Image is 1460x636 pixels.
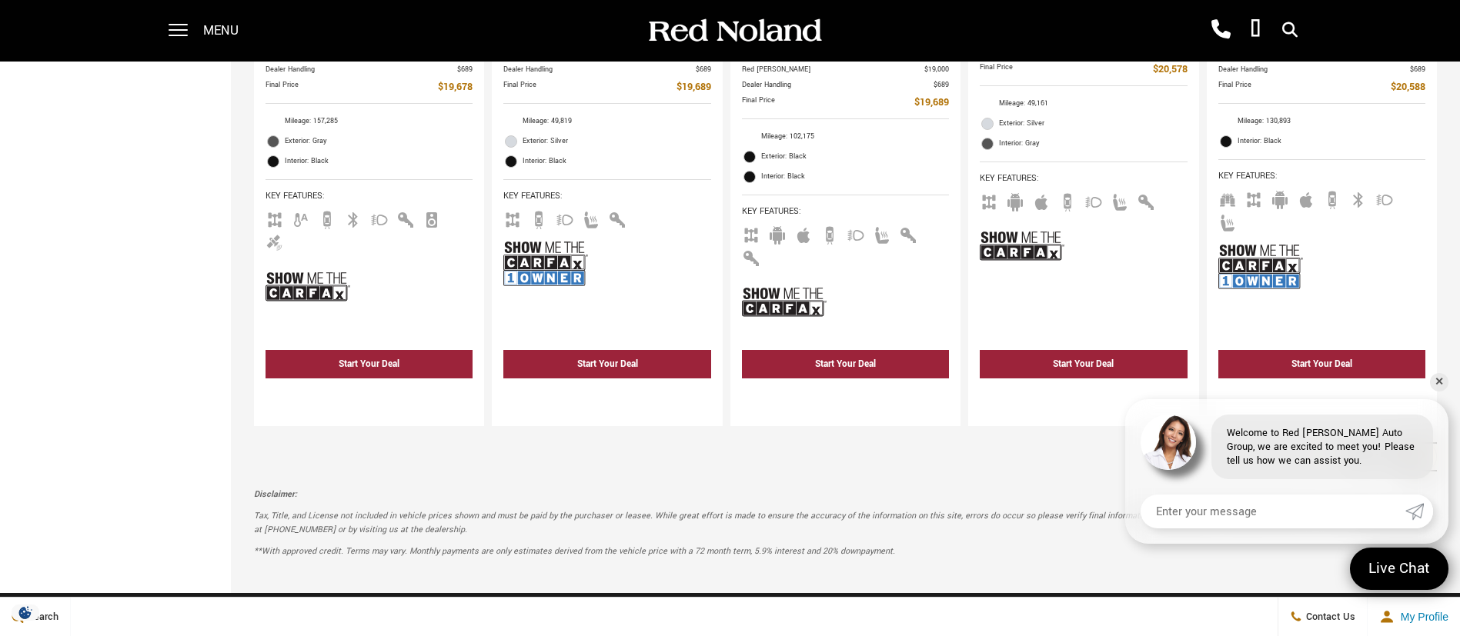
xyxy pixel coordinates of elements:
span: Key Features : [742,203,949,220]
img: Show Me the CARFAX Badge [266,258,350,315]
div: Start Your Deal [503,350,710,378]
div: undefined - Pre-Owned 2017 Honda Pilot Elite With Navigation & AWD [1218,382,1425,411]
img: Show Me the CARFAX Badge [980,218,1064,274]
a: Dealer Handling $689 [503,64,710,75]
span: Key Features : [1218,168,1425,185]
span: Satellite Radio Ready [266,235,284,247]
span: Interior: Black [523,154,710,169]
span: $19,000 [924,64,949,75]
span: Key Features : [266,188,473,205]
span: Dealer Handling [1218,64,1410,75]
span: Heated Seats [873,228,891,239]
span: Bluetooth [344,212,362,224]
span: Final Price [1218,79,1391,95]
div: Start Your Deal [980,350,1187,378]
img: Red Noland Auto Group [646,18,823,45]
span: Backup Camera [318,212,336,224]
li: Mileage: 157,285 [266,112,473,132]
a: Red [PERSON_NAME] $19,000 [742,64,949,75]
div: Start Your Deal [742,350,949,378]
span: $20,578 [1153,62,1188,78]
li: Mileage: 49,819 [503,112,710,132]
div: Start Your Deal [339,358,399,371]
span: $20,588 [1391,79,1425,95]
a: Submit [1405,494,1433,528]
span: Heated Seats [582,212,600,224]
p: **With approved credit. Terms may vary. Monthly payments are only estimates derived from the vehi... [254,544,1437,558]
a: Final Price $20,578 [980,62,1187,78]
a: Dealer Handling $689 [1218,64,1425,75]
img: Show Me the CARFAX Badge [742,274,827,330]
span: Exterior: Gray [285,134,473,149]
div: Start Your Deal [577,358,638,371]
button: Open user profile menu [1368,598,1460,636]
li: Mileage: 130,893 [1218,112,1425,132]
a: Final Price $20,588 [1218,79,1425,95]
img: Agent profile photo [1141,415,1196,470]
li: Mileage: 49,161 [980,94,1187,114]
span: $19,689 [914,95,949,111]
div: Start Your Deal [1291,358,1352,371]
span: Final Price [503,79,676,95]
img: Show Me the CARFAX 1-Owner Badge [1218,238,1303,295]
span: Key Features : [503,188,710,205]
span: Third Row Seats [1218,192,1237,204]
span: Fog Lights [556,212,574,224]
div: Welcome to Red [PERSON_NAME] Auto Group, we are excited to meet you! Please tell us how we can as... [1211,415,1433,479]
span: $689 [934,79,949,91]
span: Bluetooth [1349,192,1368,204]
span: Dealer Handling [266,64,457,75]
span: Premium Audio [423,212,441,224]
span: Contact Us [1302,610,1355,624]
span: Exterior: Silver [999,116,1187,132]
span: Interior Accents [899,228,917,239]
section: Click to Open Cookie Consent Modal [8,604,43,621]
span: Exterior: Black [761,149,949,165]
span: $689 [696,64,711,75]
a: Dealer Handling $689 [742,79,949,91]
span: Backup Camera [820,228,839,239]
div: Start Your Deal [266,350,473,378]
span: Final Price [266,79,438,95]
span: Heated Seats [1218,215,1237,227]
span: Fog Lights [847,228,865,239]
span: Apple Car-Play [1297,192,1315,204]
span: Backup Camera [530,212,548,224]
span: Red [PERSON_NAME] [742,64,924,75]
span: Key Features : [980,170,1187,187]
div: undefined - Pre-Owned 2018 Jeep Grand Cherokee High Altitude With Navigation & 4WD [742,382,949,411]
span: Live Chat [1361,558,1438,579]
span: Final Price [980,62,1152,78]
div: Start Your Deal [815,358,876,371]
div: Start Your Deal [1053,358,1114,371]
span: Keyless Entry [608,212,626,224]
span: Android Auto [1006,195,1024,206]
a: Live Chat [1350,548,1448,590]
span: Fog Lights [1375,192,1394,204]
a: Dealer Handling $689 [266,64,473,75]
strong: Disclaimer: [254,488,297,500]
span: Backup Camera [1323,192,1341,204]
span: $689 [1410,64,1425,75]
div: Start Your Deal [1218,350,1425,378]
input: Enter your message [1141,494,1405,528]
span: $19,678 [438,79,473,95]
span: Android Auto [1271,192,1289,204]
span: Final Price [742,95,914,111]
span: Keyless Entry [1137,195,1155,206]
div: undefined - Pre-Owned 2017 Subaru Crosstrek 2.0i Limited AWD [503,382,710,411]
span: My Profile [1395,611,1448,623]
span: Interior: Black [1238,134,1425,149]
span: Apple Car-Play [794,228,813,239]
img: Opt-Out Icon [8,604,43,621]
span: Exterior: Silver [523,134,710,149]
span: Interior: Black [761,169,949,185]
span: Dealer Handling [742,79,934,91]
span: AWD [980,195,998,206]
span: AWD [1245,192,1263,204]
span: Keyless Entry [396,212,415,224]
a: Final Price $19,689 [742,95,949,111]
div: undefined - Pre-Owned 2017 Chevrolet Silverado 1500 LT 4WD [266,382,473,411]
div: undefined - Pre-Owned 2020 Kia Sportage S AWD [980,382,1187,411]
span: $689 [457,64,473,75]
